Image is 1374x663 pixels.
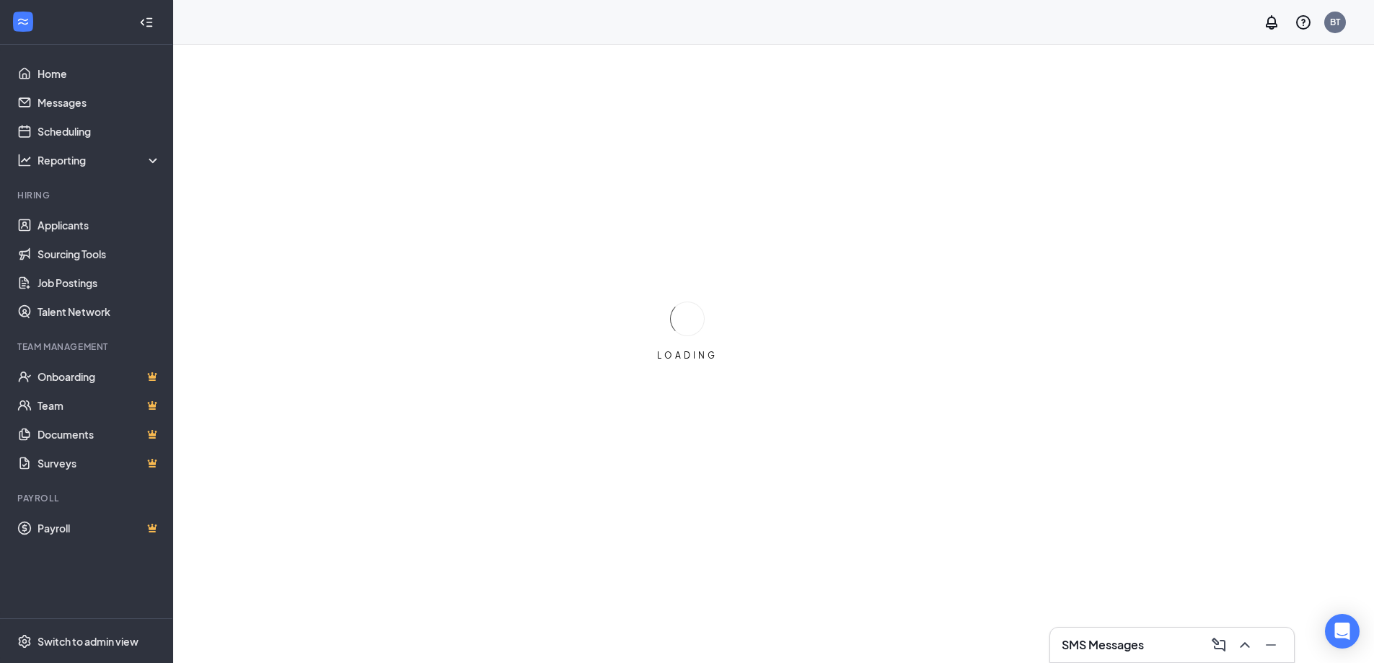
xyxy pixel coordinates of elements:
[1262,636,1280,654] svg: Minimize
[1207,633,1230,657] button: ComposeMessage
[38,362,161,391] a: OnboardingCrown
[38,117,161,146] a: Scheduling
[16,14,30,29] svg: WorkstreamLogo
[1210,636,1228,654] svg: ComposeMessage
[1259,633,1282,657] button: Minimize
[38,420,161,449] a: DocumentsCrown
[38,391,161,420] a: TeamCrown
[38,514,161,543] a: PayrollCrown
[17,634,32,649] svg: Settings
[1325,614,1360,649] div: Open Intercom Messenger
[38,211,161,240] a: Applicants
[38,88,161,117] a: Messages
[17,189,158,201] div: Hiring
[38,153,162,167] div: Reporting
[1263,14,1280,31] svg: Notifications
[38,449,161,478] a: SurveysCrown
[17,341,158,353] div: Team Management
[1236,636,1254,654] svg: ChevronUp
[1233,633,1256,657] button: ChevronUp
[38,240,161,268] a: Sourcing Tools
[1062,637,1144,653] h3: SMS Messages
[139,15,154,30] svg: Collapse
[1295,14,1312,31] svg: QuestionInfo
[38,297,161,326] a: Talent Network
[17,153,32,167] svg: Analysis
[1330,16,1340,28] div: BT
[38,59,161,88] a: Home
[38,634,138,649] div: Switch to admin view
[651,349,723,361] div: LOADING
[17,492,158,504] div: Payroll
[38,268,161,297] a: Job Postings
